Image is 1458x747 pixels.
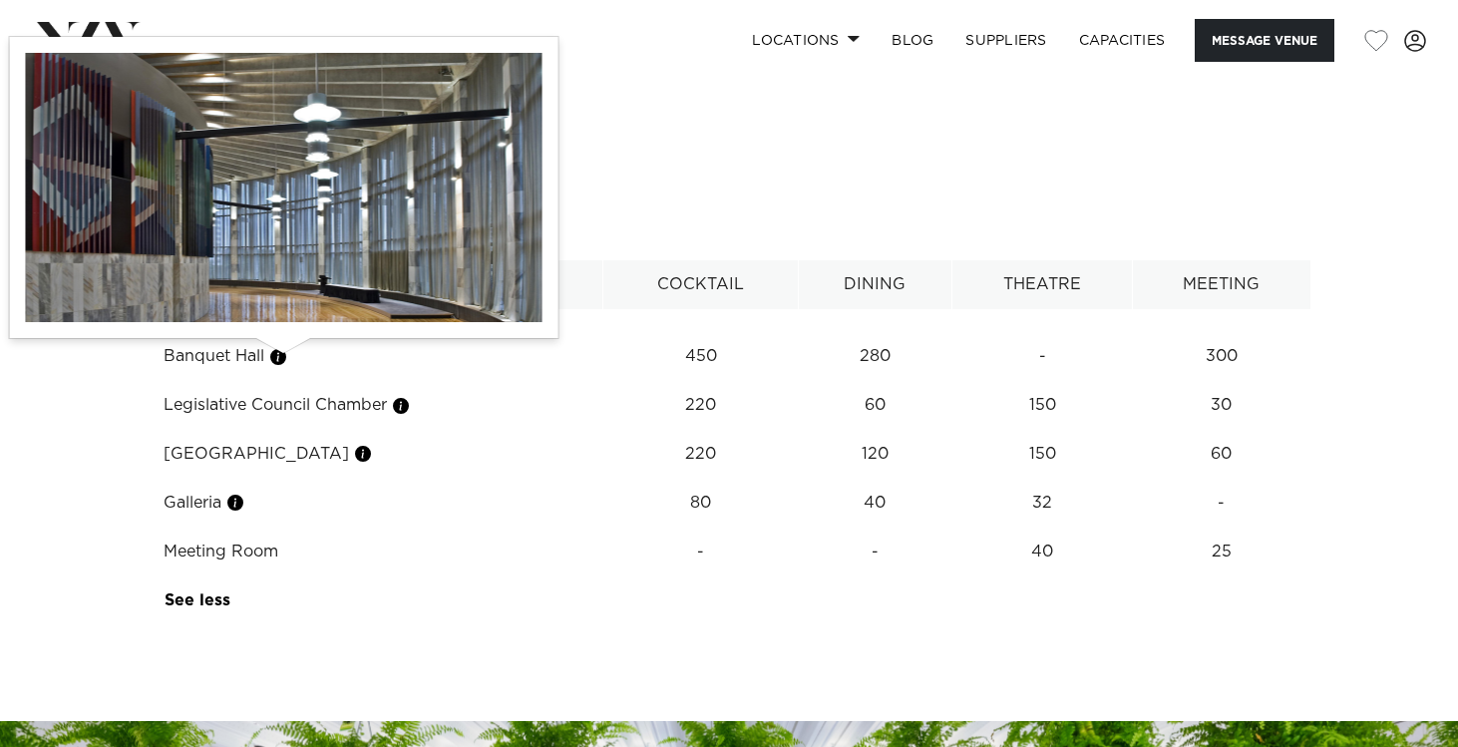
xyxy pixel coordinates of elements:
[952,381,1133,430] td: 150
[603,381,798,430] td: 220
[952,430,1133,479] td: 150
[798,479,952,528] td: 40
[148,430,603,479] td: [GEOGRAPHIC_DATA]
[32,22,141,58] img: nzv-logo.png
[1132,528,1310,576] td: 25
[603,528,798,576] td: -
[1063,19,1182,62] a: Capacities
[798,260,952,309] th: Dining
[26,53,543,322] img: bck3mQHulGiie9aNr9bcMEKqZ4ob3eJRHVu2OQCk.jpg
[603,332,798,381] td: 450
[603,479,798,528] td: 80
[736,19,876,62] a: Locations
[949,19,1062,62] a: SUPPLIERS
[1132,479,1310,528] td: -
[1132,430,1310,479] td: 60
[148,332,603,381] td: Banquet Hall
[798,528,952,576] td: -
[148,479,603,528] td: Galleria
[603,260,798,309] th: Cocktail
[1132,260,1310,309] th: Meeting
[148,528,603,576] td: Meeting Room
[1195,19,1334,62] button: Message Venue
[952,332,1133,381] td: -
[798,332,952,381] td: 280
[952,528,1133,576] td: 40
[798,430,952,479] td: 120
[952,479,1133,528] td: 32
[148,381,603,430] td: Legislative Council Chamber
[798,381,952,430] td: 60
[876,19,949,62] a: BLOG
[1132,332,1310,381] td: 300
[603,430,798,479] td: 220
[952,260,1133,309] th: Theatre
[1132,381,1310,430] td: 30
